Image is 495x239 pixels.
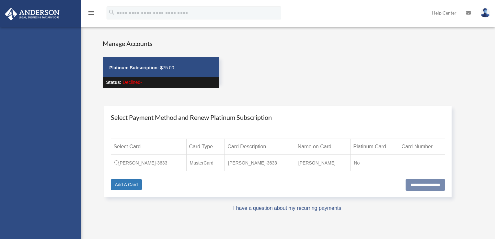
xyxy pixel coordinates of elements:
[399,139,445,155] th: Card Number
[225,155,295,171] td: [PERSON_NAME]-3633
[225,139,295,155] th: Card Description
[111,113,445,122] h4: Select Payment Method and Renew Platinum Subscription
[87,9,95,17] i: menu
[108,9,115,16] i: search
[186,155,225,171] td: MasterCard
[351,155,399,171] td: No
[111,139,186,155] th: Select Card
[233,205,341,211] a: I have a question about my recurring payments
[351,139,399,155] th: Platinum Card
[3,8,62,20] img: Anderson Advisors Platinum Portal
[295,155,351,171] td: [PERSON_NAME]
[87,11,95,17] a: menu
[111,179,142,190] a: Add A Card
[111,155,186,171] td: [PERSON_NAME]-3633
[103,39,219,48] h4: Manage Accounts
[295,139,351,155] th: Name on Card
[106,80,121,85] strong: Status:
[109,65,163,70] strong: Platinum Subscription: $
[123,80,142,85] span: Declined-
[109,64,213,72] p: 75.00
[480,8,490,17] img: User Pic
[186,139,225,155] th: Card Type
